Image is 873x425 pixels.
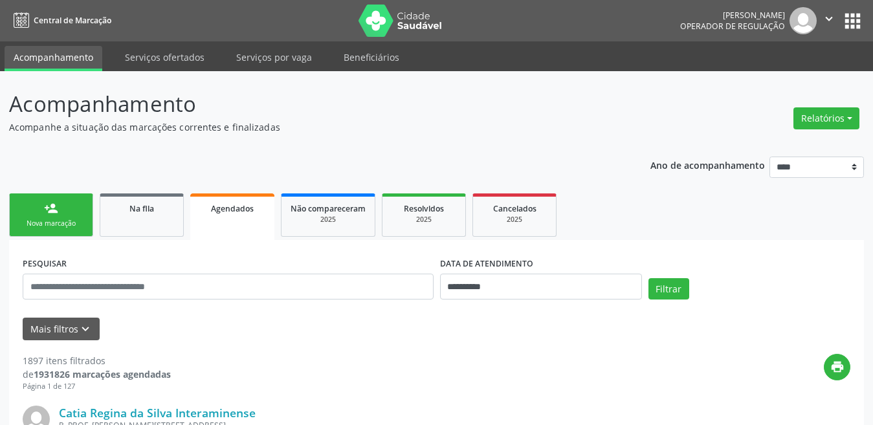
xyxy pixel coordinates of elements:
button: Mais filtroskeyboard_arrow_down [23,318,100,340]
label: DATA DE ATENDIMENTO [440,254,533,274]
button: Relatórios [793,107,859,129]
div: 2025 [482,215,547,224]
div: 2025 [392,215,456,224]
button:  [817,7,841,34]
div: Página 1 de 127 [23,381,171,392]
i: keyboard_arrow_down [78,322,93,336]
i:  [822,12,836,26]
span: Agendados [211,203,254,214]
span: Central de Marcação [34,15,111,26]
i: print [830,360,845,374]
p: Acompanhe a situação das marcações correntes e finalizadas [9,120,608,134]
div: de [23,367,171,381]
button: Filtrar [648,278,689,300]
a: Serviços ofertados [116,46,214,69]
div: Nova marcação [19,219,83,228]
span: Resolvidos [404,203,444,214]
a: Catia Regina da Silva Interaminense [59,406,256,420]
span: Operador de regulação [680,21,785,32]
div: person_add [44,201,58,215]
div: 2025 [291,215,366,224]
span: Na fila [129,203,154,214]
strong: 1931826 marcações agendadas [34,368,171,380]
span: Não compareceram [291,203,366,214]
label: PESQUISAR [23,254,67,274]
div: 1897 itens filtrados [23,354,171,367]
a: Acompanhamento [5,46,102,71]
p: Ano de acompanhamento [650,157,765,173]
img: img [790,7,817,34]
div: [PERSON_NAME] [680,10,785,21]
a: Central de Marcação [9,10,111,31]
button: print [824,354,850,380]
a: Beneficiários [335,46,408,69]
a: Serviços por vaga [227,46,321,69]
button: apps [841,10,864,32]
p: Acompanhamento [9,88,608,120]
span: Cancelados [493,203,536,214]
